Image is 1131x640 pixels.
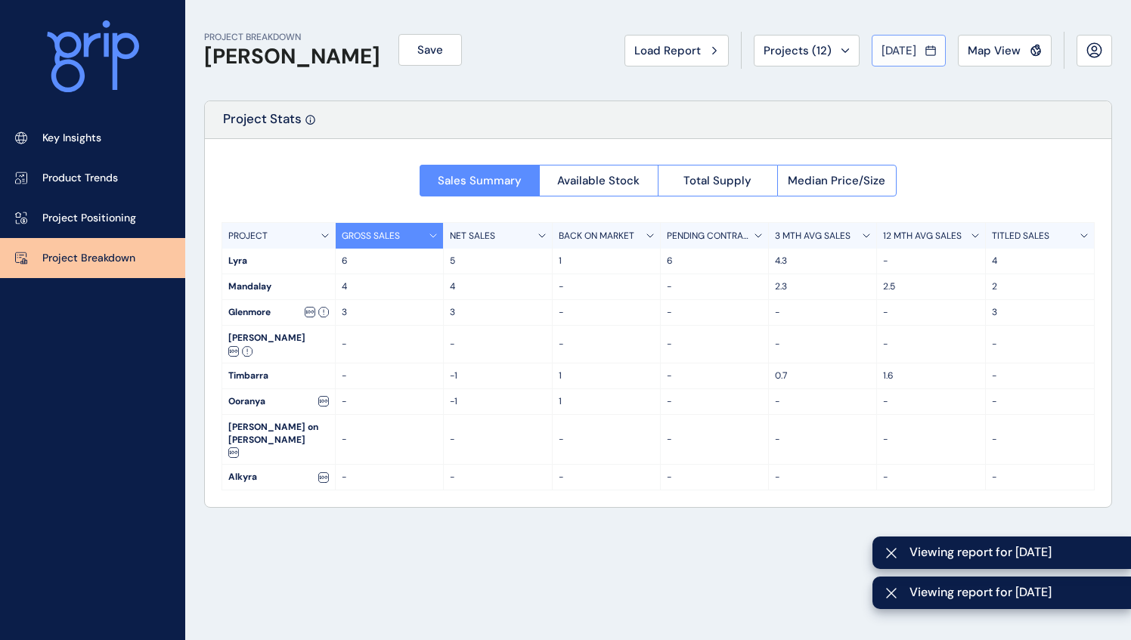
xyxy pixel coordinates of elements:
div: Glenmore [222,300,335,325]
p: - [559,433,654,446]
span: Viewing report for [DATE] [909,584,1119,601]
p: 1 [559,395,654,408]
p: - [559,338,654,351]
p: 1 [559,255,654,267]
p: - [992,433,1088,446]
button: Load Report [624,35,729,66]
p: 1.6 [883,369,978,382]
p: 2.5 [883,280,978,293]
p: - [450,338,545,351]
p: 6 [667,255,762,267]
p: - [883,433,978,446]
p: 3 [450,306,545,319]
p: - [992,338,1088,351]
div: [PERSON_NAME] on [PERSON_NAME] [222,415,335,465]
span: Map View [968,43,1021,58]
p: - [667,306,762,319]
p: 6 [342,255,437,267]
div: Mandalay [222,274,335,299]
span: Total Supply [683,173,751,188]
p: - [883,255,978,267]
p: Product Trends [42,171,118,186]
p: - [450,433,545,446]
p: - [667,395,762,408]
p: - [775,471,870,484]
p: - [883,471,978,484]
p: TITLED SALES [992,230,1049,243]
p: - [775,306,870,319]
p: 3 [342,306,437,319]
p: - [342,369,437,382]
button: Save [398,34,462,66]
p: - [883,395,978,408]
p: GROSS SALES [342,230,400,243]
p: - [667,471,762,484]
p: - [342,471,437,484]
button: Median Price/Size [777,165,897,196]
p: - [883,306,978,319]
p: Key Insights [42,131,101,146]
button: Map View [958,35,1052,66]
p: Project Stats [223,110,302,138]
p: - [775,395,870,408]
p: - [559,471,654,484]
button: Projects (12) [754,35,860,66]
div: Lyra [222,249,335,274]
p: 12 MTH AVG SALES [883,230,962,243]
div: Alkyra [222,465,335,490]
button: Sales Summary [420,165,539,196]
p: PENDING CONTRACTS [667,230,755,243]
button: Total Supply [658,165,777,196]
p: - [559,306,654,319]
p: 3 [992,306,1088,319]
p: - [667,280,762,293]
p: - [992,395,1088,408]
span: Save [417,42,443,57]
p: - [559,280,654,293]
p: 3 MTH AVG SALES [775,230,851,243]
p: - [992,471,1088,484]
p: - [667,338,762,351]
p: - [883,338,978,351]
span: Sales Summary [438,173,522,188]
span: Projects ( 12 ) [764,43,832,58]
button: Available Stock [539,165,658,196]
p: 4.3 [775,255,870,267]
p: 5 [450,255,545,267]
p: - [667,433,762,446]
p: - [667,369,762,382]
span: Viewing report for [DATE] [909,544,1119,561]
p: Project Breakdown [42,251,135,266]
p: -1 [450,369,545,382]
p: BACK ON MARKET [559,230,634,243]
p: - [992,369,1088,382]
p: PROJECT [228,230,268,243]
span: Load Report [634,43,701,58]
span: [DATE] [882,43,916,58]
p: - [450,471,545,484]
div: Ooranya [222,389,335,414]
p: 4 [342,280,437,293]
p: - [342,395,437,408]
p: - [342,433,437,446]
p: 4 [450,280,545,293]
p: 2.3 [775,280,870,293]
p: 4 [992,255,1088,267]
p: 1 [559,369,654,382]
div: Timbarra [222,363,335,388]
p: Project Positioning [42,211,136,226]
p: PROJECT BREAKDOWN [204,31,380,44]
p: - [775,433,870,446]
span: Median Price/Size [788,173,885,188]
p: - [775,338,870,351]
h1: [PERSON_NAME] [204,44,380,70]
span: Available Stock [557,173,640,188]
div: [PERSON_NAME] [222,326,335,363]
p: -1 [450,395,545,408]
p: 2 [992,280,1088,293]
p: - [342,338,437,351]
p: NET SALES [450,230,495,243]
p: 0.7 [775,369,870,382]
button: [DATE] [872,35,946,66]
